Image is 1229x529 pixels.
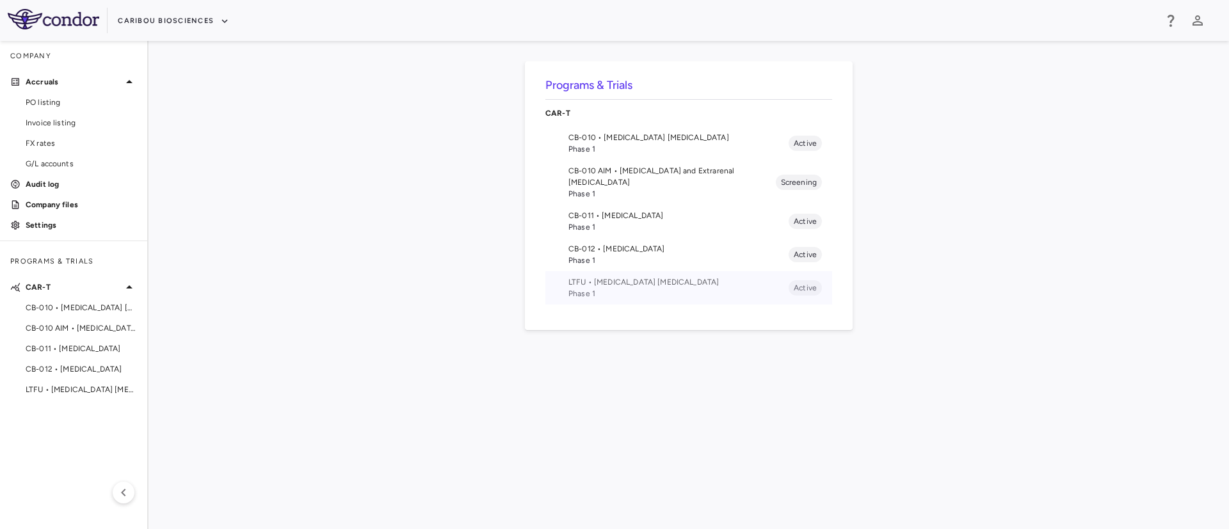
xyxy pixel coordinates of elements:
span: Phase 1 [568,288,789,299]
li: LTFU • [MEDICAL_DATA] [MEDICAL_DATA]Phase 1Active [545,271,832,304]
div: CAR-T [545,100,832,127]
span: Invoice listing [26,117,137,129]
p: CAR-T [545,107,832,119]
span: CB-010 AIM • [MEDICAL_DATA] and Extrarenal [MEDICAL_DATA] [568,165,776,188]
p: Audit log [26,178,137,190]
span: CB-012 • [MEDICAL_DATA] [568,243,789,255]
span: LTFU • [MEDICAL_DATA] [MEDICAL_DATA] [568,276,789,288]
li: CB-012 • [MEDICAL_DATA]Phase 1Active [545,238,832,271]
p: CAR-T [26,281,122,293]
span: CB-010 • [MEDICAL_DATA] [MEDICAL_DATA] [568,132,789,143]
li: CB-011 • [MEDICAL_DATA]Phase 1Active [545,205,832,238]
p: Accruals [26,76,122,88]
span: FX rates [26,138,137,149]
p: Company files [26,199,137,210]
span: Active [789,138,822,149]
li: CB-010 • [MEDICAL_DATA] [MEDICAL_DATA]Phase 1Active [545,127,832,160]
img: logo-full-SnFGN8VE.png [8,9,99,29]
span: CB-011 • [MEDICAL_DATA] [26,343,137,354]
button: Caribou Biosciences [118,11,229,31]
span: Phase 1 [568,188,776,200]
span: Phase 1 [568,255,789,266]
p: Settings [26,219,137,231]
span: Active [789,249,822,260]
span: CB-010 AIM • [MEDICAL_DATA] and Extrarenal [MEDICAL_DATA] [26,322,137,334]
span: G/L accounts [26,158,137,170]
span: LTFU • [MEDICAL_DATA] [MEDICAL_DATA] [26,384,137,395]
span: CB-010 • [MEDICAL_DATA] [MEDICAL_DATA] [26,302,137,313]
span: Active [789,282,822,294]
h6: Programs & Trials [545,77,832,94]
span: Screening [776,177,822,188]
span: CB-011 • [MEDICAL_DATA] [568,210,789,221]
span: PO listing [26,97,137,108]
span: Phase 1 [568,221,789,233]
li: CB-010 AIM • [MEDICAL_DATA] and Extrarenal [MEDICAL_DATA]Phase 1Screening [545,160,832,205]
span: CB-012 • [MEDICAL_DATA] [26,363,137,375]
span: Phase 1 [568,143,789,155]
span: Active [789,216,822,227]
